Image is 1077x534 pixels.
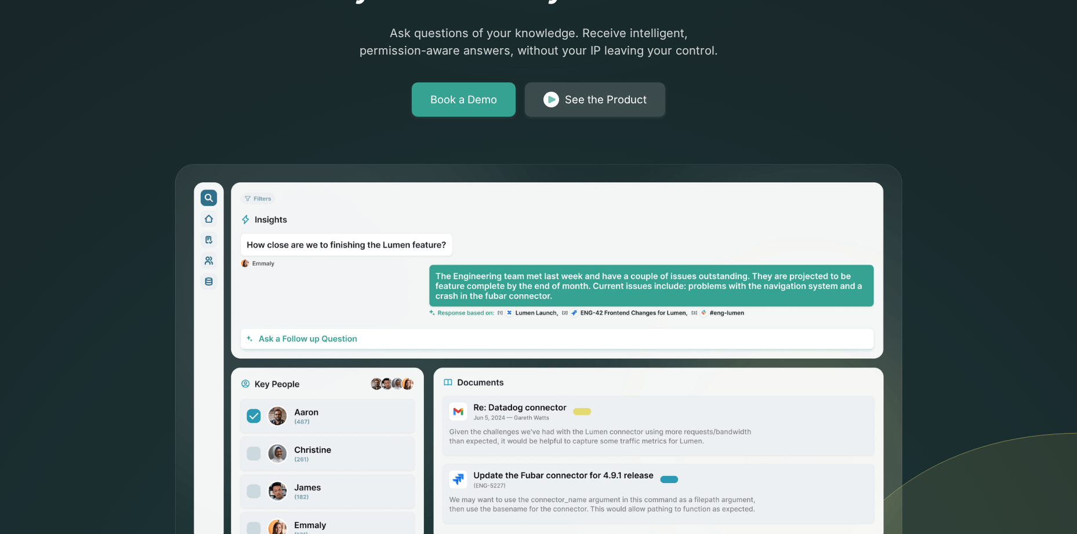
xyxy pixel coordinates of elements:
div: See the Product [565,92,647,108]
a: Book a Demo [412,82,516,117]
iframe: Chat Widget [1019,478,1077,534]
p: Ask questions of your knowledge. Receive intelligent, permission-aware answers, without your IP l... [316,24,761,59]
a: See the Product [525,82,665,117]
